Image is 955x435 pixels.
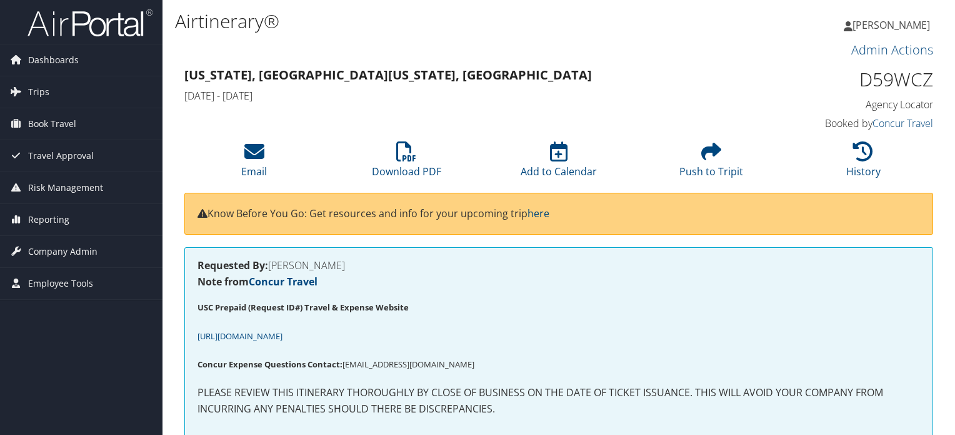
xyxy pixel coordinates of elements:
a: [URL][DOMAIN_NAME] [197,329,282,342]
a: Concur Travel [249,275,317,289]
span: [URL][DOMAIN_NAME] [197,330,282,342]
a: Push to Tripit [679,148,743,178]
span: Book Travel [28,108,76,140]
span: Company Admin [28,236,97,267]
p: PLEASE REVIEW THIS ITINERARY THOROUGHLY BY CLOSE OF BUSINESS ON THE DATE OF TICKET ISSUANCE. THIS... [197,385,920,417]
span: Trips [28,76,49,108]
a: [PERSON_NAME] [844,6,942,44]
p: Know Before You Go: Get resources and info for your upcoming trip [197,206,920,222]
span: Risk Management [28,172,103,203]
h4: [PERSON_NAME] [197,260,920,270]
span: Dashboards [28,44,79,76]
span: Employee Tools [28,268,93,299]
a: Download PDF [372,148,441,178]
a: Email [241,148,267,178]
h4: Agency Locator [760,98,933,111]
h4: [DATE] - [DATE] [184,89,741,103]
a: Admin Actions [851,41,933,58]
strong: Note from [197,275,317,289]
span: Reporting [28,204,69,235]
img: airportal-logo.png [27,8,152,38]
strong: [US_STATE], [GEOGRAPHIC_DATA] [US_STATE], [GEOGRAPHIC_DATA] [184,66,592,83]
h1: D59WCZ [760,66,933,93]
strong: Concur Expense Questions Contact: [197,359,342,370]
a: Concur Travel [872,116,933,130]
strong: Requested By: [197,258,268,272]
a: History [846,148,881,178]
h1: Airtinerary® [175,8,687,34]
a: here [527,207,549,220]
a: Add to Calendar [521,148,597,178]
span: [PERSON_NAME] [852,18,930,32]
strong: USC Prepaid (Request ID#) Travel & Expense Website [197,302,409,313]
span: Travel Approval [28,140,94,171]
h4: Booked by [760,116,933,130]
span: [EMAIL_ADDRESS][DOMAIN_NAME] [197,359,474,370]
